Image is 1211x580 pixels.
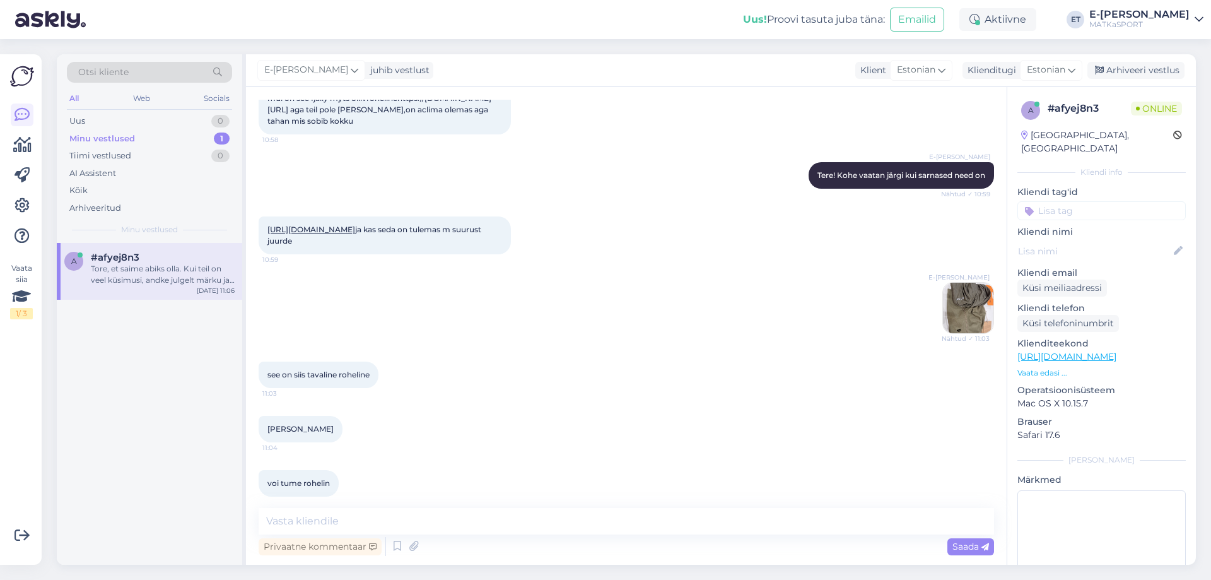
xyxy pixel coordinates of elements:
div: [GEOGRAPHIC_DATA], [GEOGRAPHIC_DATA] [1021,129,1173,155]
div: Arhiveeri vestlus [1087,62,1185,79]
div: Klient [855,64,886,77]
span: Tere! Kohe vaatan järgi kui sarnased need on [817,170,985,180]
div: Kõik [69,184,88,197]
span: [PERSON_NAME] [267,424,334,434]
span: Minu vestlused [121,224,178,235]
div: Küsi meiliaadressi [1017,280,1107,297]
div: # afyej8n3 [1048,101,1131,116]
a: [URL][DOMAIN_NAME] [1017,351,1116,362]
div: [DATE] 11:06 [197,286,235,295]
button: Emailid [890,8,944,32]
div: Proovi tasuta juba täna: [743,12,885,27]
div: Kliendi info [1017,167,1186,178]
a: [URL][DOMAIN_NAME] [267,225,355,234]
span: a [1028,105,1034,115]
p: Kliendi telefon [1017,302,1186,315]
b: Uus! [743,13,767,25]
span: ja kas seda on tulemas m suurust juurde [267,225,483,246]
div: 1 / 3 [10,308,33,319]
span: 10:58 [262,135,310,145]
div: E-[PERSON_NAME] [1089,9,1190,20]
div: Arhiveeritud [69,202,121,215]
div: AI Assistent [69,167,116,180]
p: Operatsioonisüsteem [1017,384,1186,397]
p: Vaata edasi ... [1017,367,1186,379]
div: Küsi telefoninumbrit [1017,315,1119,332]
p: Brauser [1017,415,1186,429]
span: a [71,256,77,266]
span: Estonian [1027,63,1065,77]
div: Socials [201,90,232,107]
div: All [67,90,81,107]
span: Estonian [897,63,935,77]
img: Askly Logo [10,64,34,88]
span: Nähtud ✓ 11:03 [942,334,990,343]
span: 10:59 [262,255,310,264]
span: Otsi kliente [78,66,129,79]
span: E-[PERSON_NAME] [929,152,990,162]
div: ET [1067,11,1084,28]
input: Lisa tag [1017,201,1186,220]
p: Kliendi email [1017,266,1186,280]
div: Privaatne kommentaar [259,538,382,555]
div: Web [131,90,153,107]
div: Aktiivne [959,8,1036,31]
span: 11:04 [262,443,310,453]
div: 0 [211,150,230,162]
div: MATKaSPORT [1089,20,1190,30]
div: Minu vestlused [69,133,135,145]
span: E-[PERSON_NAME] [928,273,990,282]
div: Vaata siia [10,263,33,319]
span: Nähtud ✓ 10:59 [941,189,990,199]
div: juhib vestlust [365,64,430,77]
span: Saada [952,541,989,552]
span: #afyej8n3 [91,252,139,263]
span: voi tume rohelin [267,478,330,488]
span: mul on see fjälly myts oliivrohelinehttps://[DOMAIN_NAME][URL] aga teil pole [PERSON_NAME],on acl... [267,93,491,126]
div: 1 [214,133,230,145]
p: Märkmed [1017,473,1186,487]
div: Tiimi vestlused [69,150,131,162]
span: E-[PERSON_NAME] [264,63,348,77]
div: Klienditugi [962,64,1016,77]
input: Lisa nimi [1018,244,1171,258]
a: E-[PERSON_NAME]MATKaSPORT [1089,9,1203,30]
div: Tore, et saime abiks olla. Kui teil on veel küsimusi, andke julgelt märku ja aitame hea meelega. [91,263,235,286]
p: Mac OS X 10.15.7 [1017,397,1186,410]
p: Kliendi tag'id [1017,186,1186,199]
div: [PERSON_NAME] [1017,454,1186,466]
div: 0 [211,115,230,127]
span: see on siis tavaline roheline [267,370,370,379]
img: Attachment [943,283,993,333]
p: Safari 17.6 [1017,429,1186,442]
div: Uus [69,115,85,127]
span: Online [1131,102,1182,115]
p: Klienditeekond [1017,337,1186,350]
span: 11:03 [262,389,310,398]
p: Kliendi nimi [1017,225,1186,239]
